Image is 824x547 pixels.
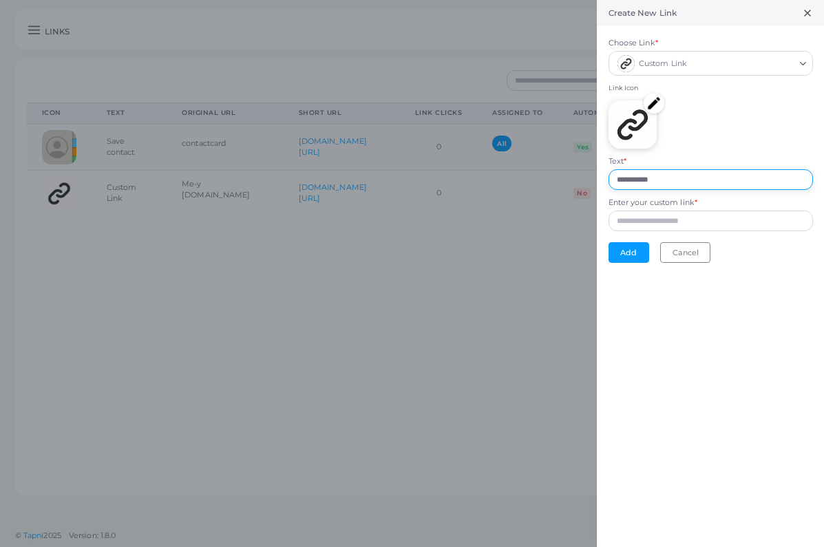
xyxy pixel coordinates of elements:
[609,156,627,167] label: Text
[609,242,649,263] button: Add
[609,100,657,149] img: customlink.png
[609,83,813,93] span: Link Icon
[609,51,813,76] div: Search for option
[617,55,635,72] img: avatar
[690,54,794,72] input: Search for option
[660,242,710,263] button: Cancel
[644,93,664,114] img: edit.png
[609,8,677,18] h5: Create New Link
[609,38,658,49] label: Choose Link
[609,197,698,208] label: Enter your custom link
[639,57,687,71] span: Custom Link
